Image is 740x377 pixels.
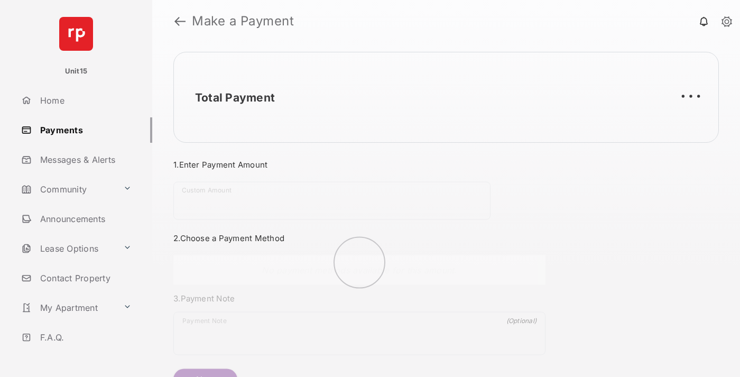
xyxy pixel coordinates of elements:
a: Home [17,88,152,113]
h3: 3. Payment Note [173,293,545,304]
strong: Make a Payment [192,15,294,27]
a: Community [17,177,119,202]
a: Announcements [17,206,152,232]
a: Payments [17,117,152,143]
a: Messages & Alerts [17,147,152,172]
h3: 2. Choose a Payment Method [173,233,545,243]
a: My Apartment [17,295,119,320]
h3: 1. Enter Payment Amount [173,160,545,170]
a: Contact Property [17,265,152,291]
h2: Total Payment [195,91,275,104]
a: F.A.Q. [17,325,152,350]
p: Unit15 [65,66,88,77]
img: svg+xml;base64,PHN2ZyB4bWxucz0iaHR0cDovL3d3dy53My5vcmcvMjAwMC9zdmciIHdpZHRoPSI2NCIgaGVpZ2h0PSI2NC... [59,17,93,51]
a: Lease Options [17,236,119,261]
